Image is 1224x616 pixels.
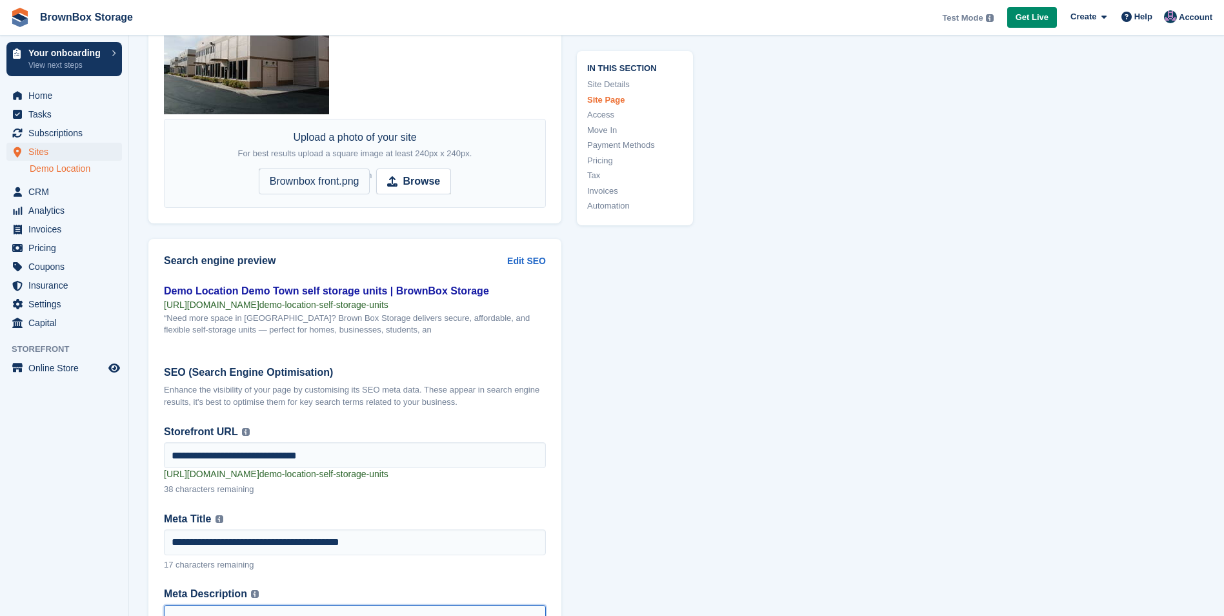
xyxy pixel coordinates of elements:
span: demo-location-self-storage-units [259,469,388,479]
a: Site Page [587,93,683,106]
span: Online Store [28,359,106,377]
a: Demo Location [30,163,122,175]
a: menu [6,183,122,201]
a: Move In [587,123,683,136]
a: menu [6,359,122,377]
a: menu [6,143,122,161]
a: Tax [587,169,683,182]
div: Demo Location Demo Town self storage units | BrownBox Storage [164,283,546,299]
a: menu [6,314,122,332]
span: characters remaining [176,560,254,570]
span: Tasks [28,105,106,123]
span: characters remaining [176,484,254,494]
a: Your onboarding View next steps [6,42,122,76]
img: icon-info-grey-7440780725fd019a000dd9b08b2336e03edf1995a4989e88bcd33f0948082b44.svg [986,14,994,22]
input: Browse Brownbox front.png [259,169,452,194]
a: Automation [587,200,683,212]
span: [URL][DOMAIN_NAME] [164,469,259,479]
a: menu [6,239,122,257]
a: Pricing [587,154,683,167]
span: Meta Title [164,511,212,528]
a: Preview store [106,360,122,376]
a: Invoices [587,184,683,197]
span: Insurance [28,276,106,294]
span: Settings [28,295,106,313]
a: BrownBox Storage [35,6,138,28]
span: Analytics [28,201,106,220]
a: Access [587,108,683,121]
img: icon-info-grey-7440780725fd019a000dd9b08b2336e03edf1995a4989e88bcd33f0948082b44.svg [251,590,259,598]
a: menu [6,105,122,123]
span: Coupons [28,258,106,276]
span: [URL][DOMAIN_NAME] [164,300,259,310]
span: Storefront URL [164,424,238,440]
img: icon-info-grey-7440780725fd019a000dd9b08b2336e03edf1995a4989e88bcd33f0948082b44.svg [216,515,223,523]
a: menu [6,220,122,238]
img: Chris Armstrong [1164,10,1177,23]
span: Create [1070,10,1096,23]
a: Payment Methods [587,139,683,152]
img: icon-info-grey-7440780725fd019a000dd9b08b2336e03edf1995a4989e88bcd33f0948082b44.svg [242,428,250,436]
span: Sites [28,143,106,161]
span: Capital [28,314,106,332]
span: In this section [587,61,683,73]
p: Your onboarding [28,48,105,57]
img: demo-location-demo-town-banner.jpg [164,5,329,114]
span: Subscriptions [28,124,106,142]
a: menu [6,201,122,220]
span: For best results upload a square image at least 240px x 240px. [238,149,472,158]
span: Home [28,87,106,105]
a: menu [6,276,122,294]
div: “Need more space in [GEOGRAPHIC_DATA]? Brown Box Storage delivers secure, affordable, and flexibl... [164,313,546,336]
div: Enhance the visibility of your page by customising its SEO meta data. These appear in search engi... [164,384,546,409]
h2: Search engine preview [164,255,507,267]
a: menu [6,124,122,142]
span: 38 [164,484,173,494]
a: menu [6,258,122,276]
h2: SEO (Search Engine Optimisation) [164,367,546,378]
span: Pricing [28,239,106,257]
span: Test Mode [942,12,983,25]
span: Help [1134,10,1152,23]
a: Get Live [1007,7,1057,28]
div: Upload a photo of your site [238,130,472,161]
a: Edit SEO [507,254,546,268]
img: stora-icon-8386f47178a22dfd0bd8f6a31ec36ba5ce8667c1dd55bd0f319d3a0aa187defe.svg [10,8,30,27]
a: menu [6,295,122,313]
span: demo-location-self-storage-units [259,300,388,310]
span: Storefront [12,343,128,356]
span: Invoices [28,220,106,238]
span: Meta Description [164,586,247,602]
a: Site Details [587,78,683,91]
a: menu [6,87,122,105]
span: 17 [164,560,173,570]
span: Account [1179,11,1212,24]
span: Get Live [1016,11,1048,24]
span: Brownbox front.png [259,169,370,194]
strong: Browse [403,174,440,189]
p: View next steps [28,59,105,71]
span: CRM [28,183,106,201]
